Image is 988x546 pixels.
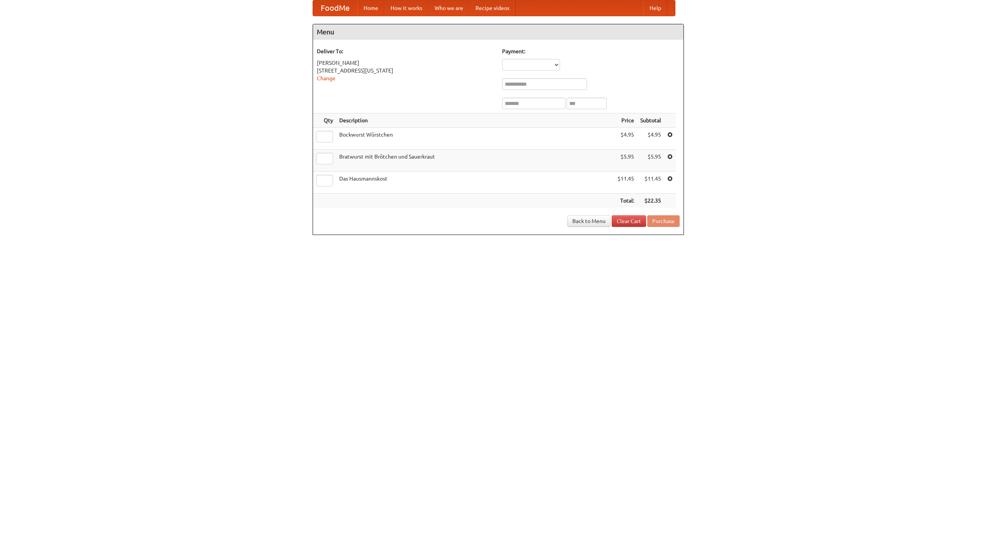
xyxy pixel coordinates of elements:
[317,59,494,67] div: [PERSON_NAME]
[317,67,494,74] div: [STREET_ADDRESS][US_STATE]
[313,0,357,16] a: FoodMe
[637,194,664,208] th: $22.35
[614,128,637,150] td: $4.95
[614,194,637,208] th: Total:
[428,0,469,16] a: Who we are
[469,0,516,16] a: Recipe videos
[317,47,494,55] h5: Deliver To:
[637,150,664,172] td: $5.95
[317,75,335,81] a: Change
[614,150,637,172] td: $5.95
[502,47,680,55] h5: Payment:
[637,172,664,194] td: $11.45
[313,113,336,128] th: Qty
[313,24,683,40] h4: Menu
[614,113,637,128] th: Price
[643,0,667,16] a: Help
[336,113,614,128] th: Description
[384,0,428,16] a: How it works
[637,128,664,150] td: $4.95
[614,172,637,194] td: $11.45
[336,128,614,150] td: Bockwurst Würstchen
[612,215,646,227] a: Clear Cart
[357,0,384,16] a: Home
[567,215,611,227] a: Back to Menu
[637,113,664,128] th: Subtotal
[336,172,614,194] td: Das Hausmannskost
[647,215,680,227] button: Purchase
[336,150,614,172] td: Bratwurst mit Brötchen und Sauerkraut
